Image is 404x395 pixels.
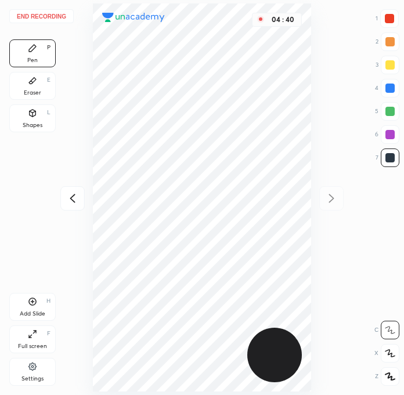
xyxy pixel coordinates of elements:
div: 1 [376,9,399,28]
div: P [47,45,50,50]
div: Settings [21,376,44,382]
div: H [46,298,50,304]
div: Shapes [23,122,42,128]
div: Pen [27,57,38,63]
div: C [374,321,399,339]
div: Z [375,367,399,386]
img: logo.38c385cc.svg [102,13,165,22]
div: 04 : 40 [269,16,297,24]
div: X [374,344,399,363]
div: Eraser [24,90,41,96]
div: Full screen [18,343,47,349]
div: L [47,110,50,115]
button: End recording [9,9,74,23]
div: 7 [376,148,399,167]
div: E [47,77,50,83]
div: 4 [375,79,399,97]
div: 6 [375,125,399,144]
div: 2 [376,32,399,51]
div: 3 [376,56,399,74]
div: Add Slide [20,311,45,317]
div: F [47,331,50,336]
div: 5 [375,102,399,121]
